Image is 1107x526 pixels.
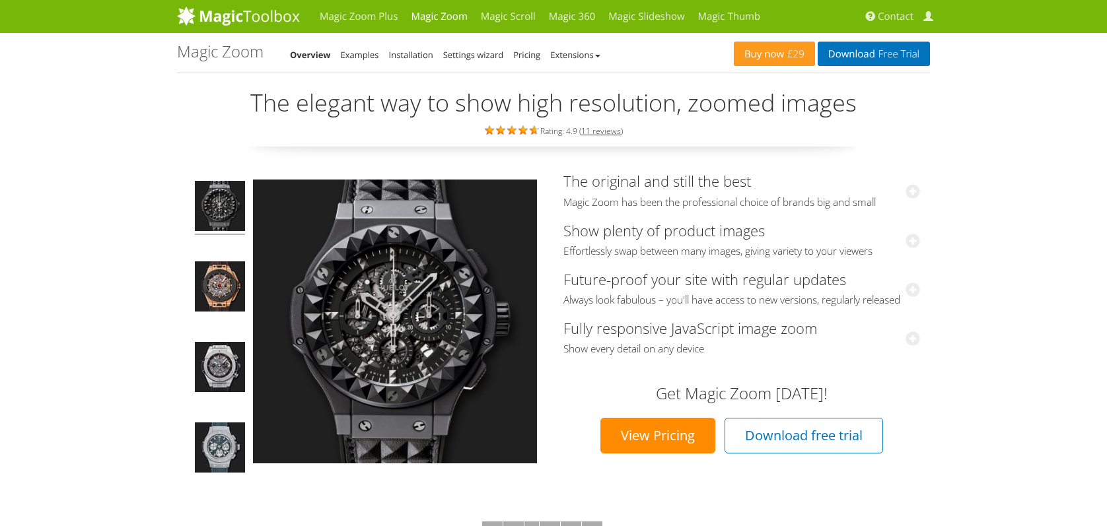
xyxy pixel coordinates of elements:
[290,49,331,61] a: Overview
[177,6,300,26] img: MagicToolbox.com - Image tools for your website
[194,260,246,317] a: Big Bang Ferrari King Gold Carbon
[389,49,433,61] a: Installation
[563,343,920,356] span: Show every detail on any device
[563,294,920,307] span: Always look fabulous – you'll have access to new versions, regularly released
[195,261,245,315] img: Big Bang Ferrari King Gold Carbon
[581,125,621,137] a: 11 reviews
[195,181,245,235] img: Big Bang Depeche Mode - Magic Zoom Demo
[875,49,919,59] span: Free Trial
[550,49,600,61] a: Extensions
[725,418,883,453] a: Download free trial
[600,418,715,453] a: View Pricing
[734,42,815,66] a: Buy now£29
[577,385,907,402] h3: Get Magic Zoom [DATE]!
[177,43,264,60] h1: Magic Zoom
[194,421,246,478] a: Big Bang Jeans
[563,171,920,209] a: The original and still the bestMagic Zoom has been the professional choice of brands big and small
[563,269,920,307] a: Future-proof your site with regular updatesAlways look fabulous – you'll have access to new versi...
[513,49,540,61] a: Pricing
[563,245,920,258] span: Effortlessly swap between many images, giving variety to your viewers
[563,318,920,356] a: Fully responsive JavaScript image zoomShow every detail on any device
[195,342,245,396] img: Big Bang Unico Titanium - Magic Zoom Demo
[878,10,913,23] span: Contact
[194,341,246,397] a: Big Bang Unico Titanium
[194,180,246,236] a: Big Bang Depeche Mode
[563,196,920,209] span: Magic Zoom has been the professional choice of brands big and small
[195,422,245,477] img: Big Bang Jeans - Magic Zoom Demo
[563,220,920,258] a: Show plenty of product imagesEffortlessly swap between many images, giving variety to your viewers
[818,42,930,66] a: DownloadFree Trial
[177,90,930,116] h2: The elegant way to show high resolution, zoomed images
[341,49,379,61] a: Examples
[177,123,930,137] div: Rating: 4.9 ( )
[784,49,804,59] span: £29
[443,49,504,61] a: Settings wizard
